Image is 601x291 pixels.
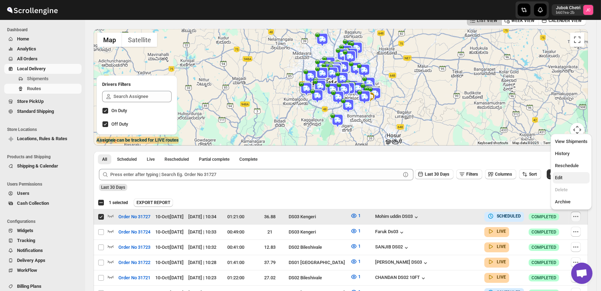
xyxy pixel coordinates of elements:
[487,243,506,250] button: LIVE
[155,260,184,265] span: 10-Oct | [DATE]
[221,274,251,281] div: 01:22:00
[98,154,111,164] button: All routes
[289,259,346,266] div: DS01 [GEOGRAPHIC_DATA]
[375,244,410,251] button: SANJIB DS02
[27,76,49,81] span: Shipments
[188,213,217,220] div: [DATE] | 10:34
[532,214,556,220] span: COMPLETED
[95,136,119,145] a: Open this area in Google Maps (opens a new window)
[221,244,251,251] div: 00:41:00
[118,229,150,236] span: Order No 31724
[519,169,541,179] button: Sort
[456,169,482,179] button: Filters
[583,5,593,15] span: Jubok Chetri
[375,229,405,236] button: Faruk Ds03
[7,27,82,33] span: Dashboard
[549,18,582,23] span: CALENDER VIEW
[555,199,571,204] span: Archive
[4,44,82,54] button: Analytics
[96,137,179,144] label: Assignee can be tracked for LIVE routes
[375,259,429,267] button: [PERSON_NAME] DS03
[555,187,568,192] span: Delete
[117,157,137,162] span: Scheduled
[415,169,453,179] button: Last 30 Days
[555,163,579,168] span: Reschedule
[358,243,361,249] span: 1
[532,260,556,265] span: COMPLETED
[532,245,556,250] span: COMPLETED
[555,151,569,156] span: History
[358,228,361,234] span: 1
[571,263,592,284] div: Open chat
[17,36,29,42] span: Home
[114,272,155,284] button: Order No 31721
[95,136,119,145] img: Google
[122,33,157,47] button: Show satellite imagery
[17,46,36,51] span: Analytics
[17,66,46,71] span: Local Delivery
[17,136,67,141] span: Locations, Rules & Rates
[114,226,155,238] button: Order No 31724
[556,11,580,15] p: b607ea-2b
[111,108,127,113] span: On Duty
[17,191,29,196] span: Users
[497,244,506,249] b: LIVE
[346,256,365,267] button: 1
[466,172,478,177] span: Filters
[17,56,38,61] span: All Orders
[467,16,502,26] button: LIST VIEW
[289,274,346,281] div: DS02 Bileshivale
[221,259,251,266] div: 01:41:00
[109,200,128,205] span: 1 selected
[134,198,173,207] button: EXPORT REPORT
[155,275,184,280] span: 10-Oct | [DATE]
[346,241,365,252] button: 1
[118,213,150,220] span: Order No 31727
[501,16,539,26] button: WEEK VIEW
[17,284,41,289] span: Billing Plans
[375,275,427,282] button: CHANDAN DS02 10FT
[17,201,49,206] span: Cash Collection
[111,121,128,127] span: Off Duty
[155,229,184,235] span: 10-Oct | [DATE]
[497,229,506,234] b: LIVE
[346,271,365,282] button: 1
[487,213,521,220] button: SCHEDULED
[552,4,594,16] button: User menu
[346,225,365,237] button: 1
[114,211,155,223] button: Order No 31727
[255,229,284,236] div: 21
[27,86,41,91] span: Routes
[118,259,150,266] span: Order No 31722
[147,157,155,162] span: Live
[17,248,43,253] span: Notifications
[4,265,82,275] button: WorkFlow
[532,229,556,235] span: COMPLETED
[4,198,82,208] button: Cash Collection
[114,257,155,268] button: Order No 31722
[17,163,58,169] span: Shipping & Calendar
[155,214,184,219] span: 10-Oct | [DATE]
[543,141,553,145] a: Terms (opens in new tab)
[487,258,506,265] button: LIVE
[529,172,537,177] span: Sort
[118,274,150,281] span: Order No 31721
[289,244,346,251] div: DS02 Bileshivale
[358,259,361,264] span: 1
[497,259,506,264] b: LIVE
[555,175,562,180] span: Edit
[375,214,420,221] div: Mohim uddin DS03
[512,141,539,145] span: Map data ©2025
[17,238,35,243] span: Tracking
[17,258,45,263] span: Delivery Apps
[4,226,82,236] button: Widgets
[539,16,586,26] button: CALENDER VIEW
[532,275,556,281] span: COMPLETED
[4,161,82,171] button: Shipping & Calendar
[137,200,170,205] span: EXPORT REPORT
[17,268,37,273] span: WorkFlow
[478,141,508,145] button: Keyboard shortcuts
[4,246,82,256] button: Notifications
[425,172,449,177] span: Last 30 Days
